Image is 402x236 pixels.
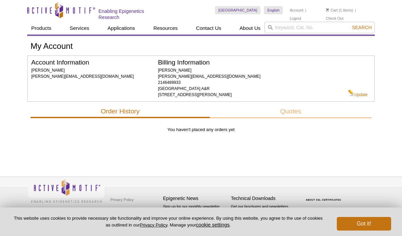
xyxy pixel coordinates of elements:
[31,68,134,79] span: [PERSON_NAME] [PERSON_NAME][EMAIL_ADDRESS][DOMAIN_NAME]
[31,127,371,133] p: You haven't placed any orders yet
[326,6,353,14] li: (1 items)
[290,16,301,21] a: Logout
[163,196,227,201] h4: Epigenetic News
[192,22,225,35] a: Contact Us
[215,6,261,14] a: [GEOGRAPHIC_DATA]
[290,8,303,13] a: Account
[231,196,295,201] h4: Technical Downloads
[348,89,354,96] img: Edit
[104,22,139,35] a: Applications
[326,8,329,12] img: Your Cart
[196,222,230,228] button: cookie settings
[66,22,93,35] a: Services
[163,204,227,227] p: Sign up for our monthly newsletter highlighting recent publications in the field of epigenetics.
[98,8,165,20] h2: Enabling Epigenetics Research
[149,22,182,35] a: Resources
[264,6,283,14] a: English
[264,22,375,33] input: Keyword, Cat. No.
[27,177,105,204] img: Active Motif,
[109,205,144,215] a: Terms & Conditions
[326,16,344,21] a: Check Out
[109,195,135,205] a: Privacy Policy
[236,22,265,35] a: About Us
[140,222,167,228] a: Privacy Policy
[299,189,350,204] table: Click to Verify - This site chose Symantec SSL for secure e-commerce and confidential communicati...
[31,59,158,66] h2: Account Information
[306,199,341,201] a: ABOUT SSL CERTIFICATES
[31,42,371,52] h1: My Account
[355,6,356,14] li: |
[158,68,260,97] span: [PERSON_NAME] [PERSON_NAME][EMAIL_ADDRESS][DOMAIN_NAME] 2146489933 [GEOGRAPHIC_DATA] A&R [STREET_...
[326,8,338,13] a: Cart
[31,105,210,118] button: Order History
[158,59,348,66] h2: Billing Information
[210,105,371,118] button: Quotes
[11,215,326,228] p: This website uses cookies to provide necessary site functionality and improve your online experie...
[231,204,295,221] p: Get our brochures and newsletters, or request them by mail.
[352,25,372,30] span: Search
[337,217,391,231] button: Got it!
[350,24,374,31] button: Search
[348,89,368,98] a: Update
[27,22,55,35] a: Products
[305,6,306,14] li: |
